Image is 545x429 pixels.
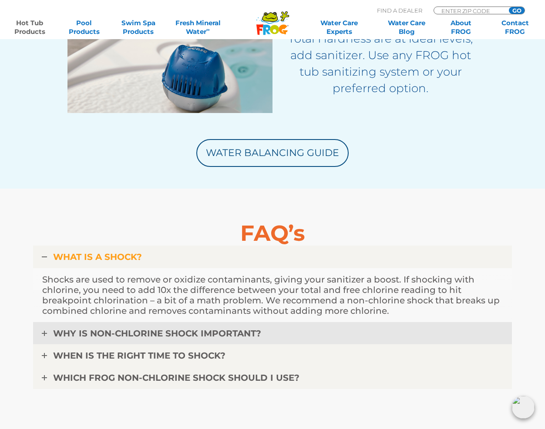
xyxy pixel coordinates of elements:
input: GO [509,7,525,14]
p: When Total Alkalinity, pH and Total Hardness are at ideal levels, add sanitizer. Use any FROG hot... [283,14,478,96]
p: Find A Dealer [377,7,422,14]
a: WHAT IS A SHOCK? [33,246,512,268]
span: WHY IS NON-CHLORINE SHOCK IMPORTANT? [53,328,261,339]
a: Water CareExperts [305,19,373,36]
a: Water CareBlog [386,19,428,36]
span: WHEN IS THE RIGHT TIME TO SHOCK? [53,350,225,361]
h5: FAQ’s [33,221,512,246]
input: Zip Code Form [441,7,499,14]
span: WHICH FROG NON-CHLORINE SHOCK SHOULD I USE? [53,372,299,383]
a: WHICH FROG NON-CHLORINE SHOCK SHOULD I USE? [33,366,512,389]
img: openIcon [512,396,535,419]
a: PoolProducts [63,19,105,36]
a: AboutFROG [440,19,482,36]
a: WHY IS NON-CHLORINE SHOCK IMPORTANT? [33,322,512,345]
a: ContactFROG [494,19,536,36]
a: Hot TubProducts [9,19,51,36]
a: WHEN IS THE RIGHT TIME TO SHOCK? [33,344,512,367]
p: Shocks are used to remove or oxidize contaminants, giving your sanitizer a boost. If shocking wit... [42,274,503,316]
a: Swim SpaProducts [117,19,159,36]
a: Water Balancing Guide [196,139,349,167]
sup: ∞ [206,27,210,33]
span: WHAT IS A SHOCK? [53,252,142,262]
a: Fresh MineralWater∞ [172,19,224,36]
